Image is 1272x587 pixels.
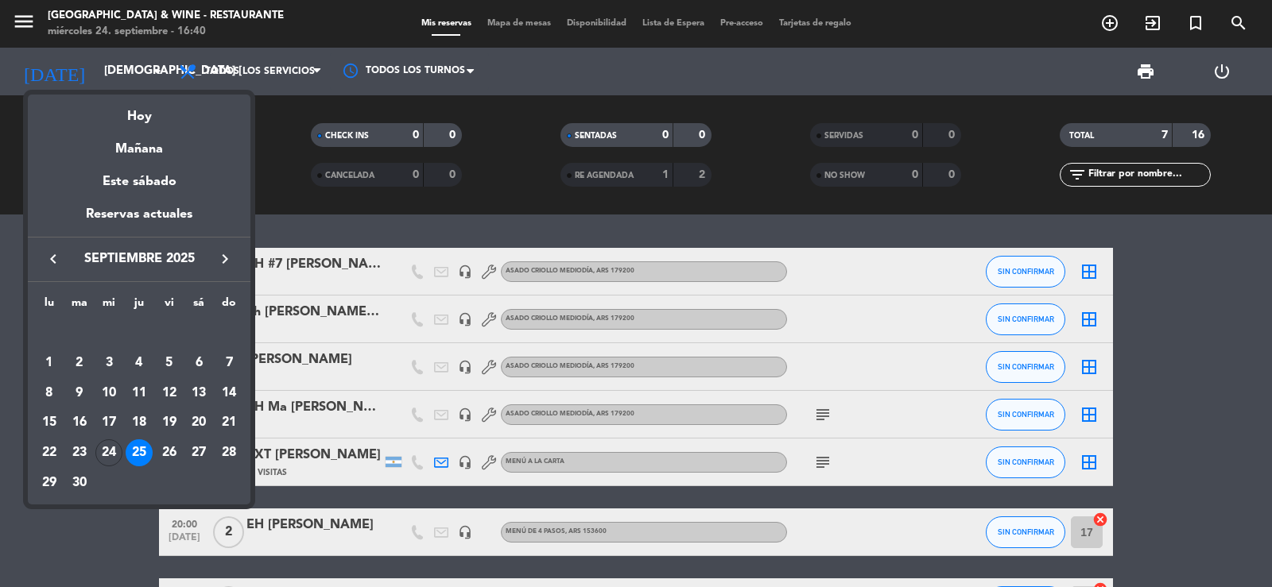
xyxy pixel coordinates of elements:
div: 12 [156,380,183,407]
div: 24 [95,439,122,466]
i: keyboard_arrow_right [215,249,235,268]
td: 4 de septiembre de 2025 [124,348,154,378]
div: Mañana [28,127,250,160]
th: lunes [34,294,64,319]
td: 17 de septiembre de 2025 [94,407,124,438]
div: 10 [95,380,122,407]
div: 30 [66,469,93,496]
div: Este sábado [28,160,250,204]
div: 27 [185,439,212,466]
td: 25 de septiembre de 2025 [124,438,154,468]
div: 22 [36,439,63,466]
td: 8 de septiembre de 2025 [34,378,64,408]
td: 29 de septiembre de 2025 [34,468,64,498]
td: 24 de septiembre de 2025 [94,438,124,468]
td: 12 de septiembre de 2025 [154,378,184,408]
th: sábado [184,294,215,319]
td: 15 de septiembre de 2025 [34,407,64,438]
div: 1 [36,349,63,377]
td: 9 de septiembre de 2025 [64,378,95,408]
span: septiembre 2025 [68,249,211,269]
div: 19 [156,409,183,436]
td: 22 de septiembre de 2025 [34,438,64,468]
div: 5 [156,349,183,377]
div: 8 [36,380,63,407]
td: 28 de septiembre de 2025 [214,438,244,468]
i: keyboard_arrow_left [44,249,63,268]
div: 11 [126,380,153,407]
div: 17 [95,409,122,436]
td: 11 de septiembre de 2025 [124,378,154,408]
div: 14 [215,380,242,407]
div: 26 [156,439,183,466]
td: 19 de septiembre de 2025 [154,407,184,438]
td: 1 de septiembre de 2025 [34,348,64,378]
div: 18 [126,409,153,436]
td: 14 de septiembre de 2025 [214,378,244,408]
div: Hoy [28,95,250,127]
div: Reservas actuales [28,204,250,237]
td: 26 de septiembre de 2025 [154,438,184,468]
div: 6 [185,349,212,377]
th: miércoles [94,294,124,319]
div: 21 [215,409,242,436]
td: 27 de septiembre de 2025 [184,438,215,468]
th: viernes [154,294,184,319]
td: 2 de septiembre de 2025 [64,348,95,378]
div: 4 [126,349,153,377]
div: 23 [66,439,93,466]
div: 25 [126,439,153,466]
th: jueves [124,294,154,319]
td: 5 de septiembre de 2025 [154,348,184,378]
div: 13 [185,380,212,407]
td: 16 de septiembre de 2025 [64,407,95,438]
td: 6 de septiembre de 2025 [184,348,215,378]
td: 30 de septiembre de 2025 [64,468,95,498]
div: 9 [66,380,93,407]
td: SEP. [34,318,244,348]
td: 23 de septiembre de 2025 [64,438,95,468]
td: 3 de septiembre de 2025 [94,348,124,378]
td: 21 de septiembre de 2025 [214,407,244,438]
div: 28 [215,439,242,466]
th: martes [64,294,95,319]
td: 18 de septiembre de 2025 [124,407,154,438]
div: 16 [66,409,93,436]
td: 20 de septiembre de 2025 [184,407,215,438]
div: 15 [36,409,63,436]
th: domingo [214,294,244,319]
td: 7 de septiembre de 2025 [214,348,244,378]
button: keyboard_arrow_right [211,249,239,269]
td: 13 de septiembre de 2025 [184,378,215,408]
div: 2 [66,349,93,377]
div: 29 [36,469,63,496]
div: 3 [95,349,122,377]
div: 7 [215,349,242,377]
div: 20 [185,409,212,436]
td: 10 de septiembre de 2025 [94,378,124,408]
button: keyboard_arrow_left [39,249,68,269]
